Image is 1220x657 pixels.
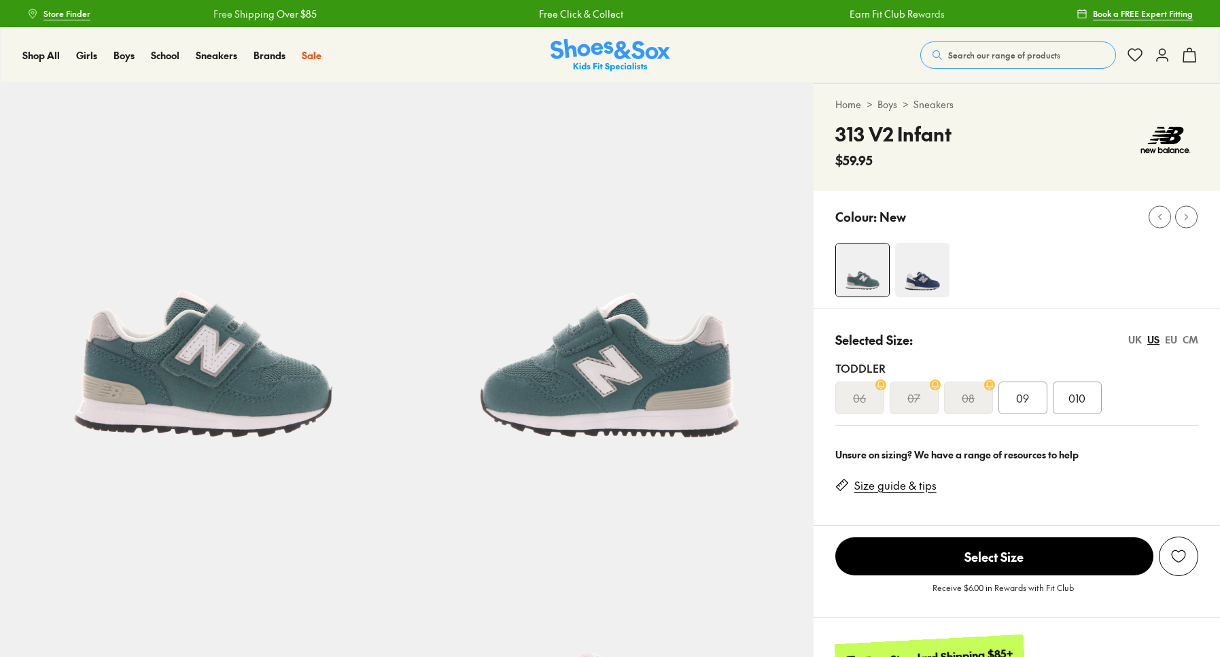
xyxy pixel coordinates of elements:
[835,120,952,148] h4: 313 V2 Infant
[551,39,670,72] a: Shoes & Sox
[302,48,321,63] a: Sale
[877,97,897,112] a: Boys
[835,331,913,349] p: Selected Size:
[835,537,1153,575] span: Select Size
[43,7,90,20] span: Store Finder
[835,360,1198,376] div: Toddler
[835,207,877,226] p: Colour:
[907,390,920,406] s: 07
[196,48,237,63] a: Sneakers
[835,448,1198,462] div: Unsure on sizing? We have a range of resources to help
[913,97,954,112] a: Sneakers
[836,243,889,297] img: 4-551102_1
[854,478,937,493] a: Size guide & tips
[151,48,179,63] a: School
[1077,1,1193,26] a: Book a FREE Expert Fitting
[254,48,285,63] a: Brands
[196,48,237,62] span: Sneakers
[948,49,1060,61] span: Search our range of products
[76,48,97,62] span: Girls
[1016,390,1029,406] span: 09
[848,7,943,21] a: Earn Fit Club Rewards
[551,39,670,72] img: SNS_Logo_Responsive.svg
[406,83,813,490] img: 5-551103_1
[835,97,861,112] a: Home
[1093,7,1193,20] span: Book a FREE Expert Fitting
[1068,390,1085,406] span: 010
[1159,537,1198,576] button: Add to Wishlist
[920,41,1116,69] button: Search our range of products
[1128,333,1142,347] div: UK
[1133,120,1198,161] img: Vendor logo
[879,207,906,226] p: New
[1147,333,1160,347] div: US
[212,7,315,21] a: Free Shipping Over $85
[151,48,179,62] span: School
[895,243,949,297] img: 4-538806_1
[835,151,873,169] span: $59.95
[853,390,866,406] s: 06
[22,48,60,62] span: Shop All
[1165,333,1177,347] div: EU
[835,97,1198,112] div: > >
[835,537,1153,576] button: Select Size
[1183,333,1198,347] div: CM
[27,1,90,26] a: Store Finder
[962,390,975,406] s: 08
[538,7,622,21] a: Free Click & Collect
[76,48,97,63] a: Girls
[254,48,285,62] span: Brands
[114,48,135,63] a: Boys
[933,582,1074,606] p: Receive $6.00 in Rewards with Fit Club
[302,48,321,62] span: Sale
[22,48,60,63] a: Shop All
[114,48,135,62] span: Boys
